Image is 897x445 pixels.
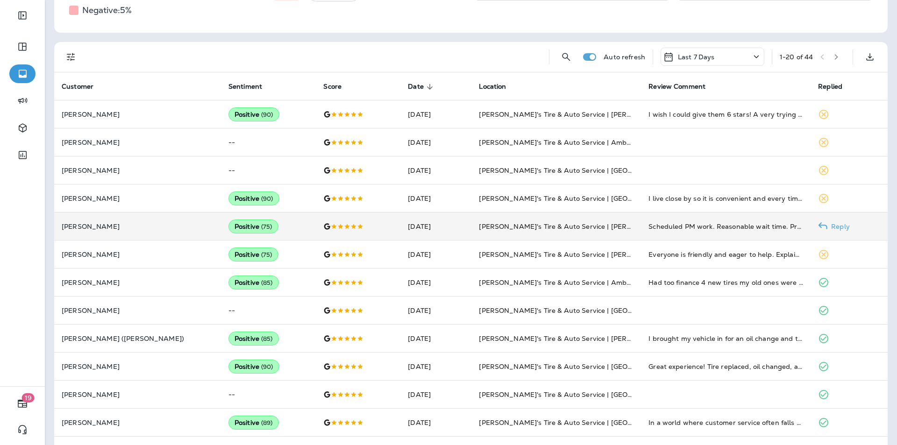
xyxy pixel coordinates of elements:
p: [PERSON_NAME] [62,223,214,230]
span: [PERSON_NAME]'s Tire & Auto Service | [GEOGRAPHIC_DATA] [479,306,683,315]
span: Customer [62,83,93,91]
p: [PERSON_NAME] [62,307,214,314]
td: -- [221,156,316,184]
span: Sentiment [228,83,262,91]
span: [PERSON_NAME]'s Tire & Auto Service | [PERSON_NAME] [479,334,669,343]
span: ( 90 ) [261,363,273,371]
span: Sentiment [228,83,274,91]
span: Location [479,83,506,91]
div: Positive [228,247,278,261]
div: Scheduled PM work. Reasonable wait time. Provided heads up on needed work. Reasonable prices. [648,222,803,231]
span: [PERSON_NAME]'s Tire & Auto Service | [PERSON_NAME] [479,110,669,119]
button: Filters [62,48,80,66]
span: [PERSON_NAME]'s Tire & Auto Service | [GEOGRAPHIC_DATA][PERSON_NAME] [479,194,741,203]
td: [DATE] [400,240,471,268]
p: [PERSON_NAME] [62,139,214,146]
td: [DATE] [400,409,471,437]
div: Positive [228,416,279,430]
p: [PERSON_NAME] ([PERSON_NAME]) [62,335,214,342]
button: Export as CSV [861,48,879,66]
p: [PERSON_NAME] [62,251,214,258]
div: I live close by so it is convenient and every time I have needed service they are ready to help w... [648,194,803,203]
td: [DATE] [400,128,471,156]
span: Date [408,83,436,91]
h5: Negative: 5 % [82,3,132,18]
p: [PERSON_NAME] [62,279,214,286]
span: Score [323,83,342,91]
span: ( 75 ) [261,251,272,259]
button: Expand Sidebar [9,6,36,25]
span: ( 85 ) [261,335,273,343]
span: [PERSON_NAME]'s Tire & Auto Service | [GEOGRAPHIC_DATA] [479,362,683,371]
span: ( 85 ) [261,279,273,287]
span: Review Comment [648,83,718,91]
div: I wish I could give them 6 stars! A very trying day with flats on our camper coming back from Gra... [648,110,803,119]
p: Reply [827,223,850,230]
span: [PERSON_NAME]'s Tire & Auto Service | [GEOGRAPHIC_DATA] [479,390,683,399]
td: [DATE] [400,156,471,184]
span: [PERSON_NAME]'s Tire & Auto Service | Ambassador [479,138,652,147]
span: Location [479,83,518,91]
div: Had too finance 4 new tires my old ones were getting pretty bad. I got interest free financing an... [648,278,803,287]
span: [PERSON_NAME]'s Tire & Auto Service | Ambassador [479,278,652,287]
td: -- [221,297,316,325]
span: ( 89 ) [261,419,273,427]
td: [DATE] [400,325,471,353]
span: Replied [818,83,842,91]
td: [DATE] [400,184,471,212]
div: Positive [228,107,279,121]
span: Review Comment [648,83,705,91]
div: Positive [228,360,279,374]
div: Positive [228,332,279,346]
td: -- [221,381,316,409]
span: ( 90 ) [261,195,273,203]
td: [DATE] [400,212,471,240]
div: Positive [228,219,278,233]
span: ( 75 ) [261,223,272,231]
div: In a world where customer service often falls short, your employees truly stood out! Everyone was... [648,418,803,427]
p: Auto refresh [604,53,645,61]
td: [DATE] [400,381,471,409]
div: Everyone is friendly and eager to help. Explaining everything detail. [648,250,803,259]
span: [PERSON_NAME]'s Tire & Auto Service | [GEOGRAPHIC_DATA] [479,166,683,175]
div: Great experience! Tire replaced, oil changed, air filter changed, fluids flushed/changed, brakes ... [648,362,803,371]
div: 1 - 20 of 44 [780,53,813,61]
span: ( 90 ) [261,111,273,119]
div: Positive [228,275,279,290]
p: [PERSON_NAME] [62,363,214,370]
button: Search Reviews [557,48,576,66]
span: Score [323,83,354,91]
p: [PERSON_NAME] [62,195,214,202]
span: [PERSON_NAME]'s Tire & Auto Service | [PERSON_NAME] [479,222,669,231]
td: [DATE] [400,353,471,381]
td: -- [221,128,316,156]
td: [DATE] [400,100,471,128]
p: [PERSON_NAME] [62,419,214,426]
span: [PERSON_NAME]'s Tire & Auto Service | [PERSON_NAME] [479,250,669,259]
p: [PERSON_NAME] [62,167,214,174]
span: Customer [62,83,106,91]
p: [PERSON_NAME] [62,391,214,398]
p: [PERSON_NAME] [62,111,214,118]
span: Replied [818,83,854,91]
p: Last 7 Days [678,53,715,61]
td: [DATE] [400,297,471,325]
td: [DATE] [400,268,471,297]
button: 19 [9,394,36,413]
div: I brought my vehicle in for an oil change and tire rotation. The oil was changed, but the tires c... [648,334,803,343]
span: Date [408,83,424,91]
span: [PERSON_NAME]'s Tire & Auto Service | [GEOGRAPHIC_DATA] [479,418,683,427]
span: 19 [22,393,35,403]
div: Positive [228,191,279,205]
